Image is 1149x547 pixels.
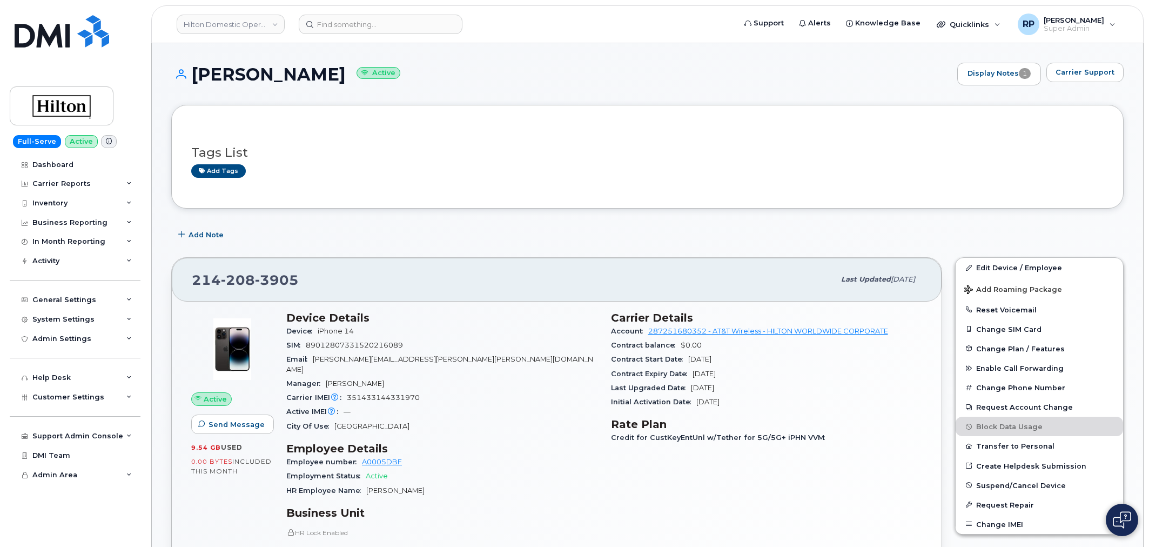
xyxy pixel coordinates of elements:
a: Create Helpdesk Submission [956,456,1123,476]
a: Add tags [191,164,246,178]
span: Carrier IMEI [286,393,347,402]
button: Transfer to Personal [956,436,1123,456]
span: Last updated [841,275,891,283]
span: 3905 [255,272,299,288]
button: Change SIM Card [956,319,1123,339]
span: Add Note [189,230,224,240]
span: [DATE] [688,355,711,363]
span: $0.00 [681,341,702,349]
button: Change Plan / Features [956,339,1123,358]
span: included this month [191,457,272,475]
a: Edit Device / Employee [956,258,1123,277]
span: 9.54 GB [191,444,221,451]
span: 0.00 Bytes [191,458,232,465]
span: [DATE] [691,384,714,392]
button: Change Phone Number [956,378,1123,397]
span: Employee number [286,458,362,466]
h3: Device Details [286,311,598,324]
button: Change IMEI [956,515,1123,534]
span: [DATE] [696,398,720,406]
span: Employment Status [286,472,366,480]
span: Contract Expiry Date [611,370,693,378]
span: Credit for CustKeyEntUnl w/Tether for 5G/5G+ iPHN VVM [611,433,830,442]
button: Add Note [171,225,233,244]
span: [PERSON_NAME] [326,379,384,388]
span: Email [286,355,313,363]
span: 214 [192,272,299,288]
span: Enable Call Forwarding [976,364,1064,372]
h3: Business Unit [286,506,598,519]
img: Open chat [1113,511,1131,529]
span: iPhone 14 [318,327,354,335]
span: 89012807331520216089 [306,341,403,349]
span: Add Roaming Package [964,285,1062,296]
h1: [PERSON_NAME] [171,65,952,84]
button: Carrier Support [1046,63,1124,82]
span: Change Plan / Features [976,344,1065,352]
span: Last Upgraded Date [611,384,691,392]
span: 1 [1019,68,1031,79]
h3: Carrier Details [611,311,923,324]
span: [GEOGRAPHIC_DATA] [334,422,409,430]
h3: Rate Plan [611,418,923,431]
a: Display Notes1 [957,63,1041,85]
span: used [221,443,243,451]
span: Suspend/Cancel Device [976,481,1066,489]
button: Add Roaming Package [956,278,1123,300]
span: [DATE] [693,370,716,378]
span: Manager [286,379,326,388]
span: SIM [286,341,306,349]
span: [PERSON_NAME] [366,486,425,495]
img: image20231002-3703462-njx0qo.jpeg [200,317,265,382]
span: [PERSON_NAME][EMAIL_ADDRESS][PERSON_NAME][PERSON_NAME][DOMAIN_NAME] [286,355,593,373]
a: A0005DBF [362,458,402,466]
span: 351433144331970 [347,393,420,402]
button: Request Account Change [956,397,1123,417]
span: City Of Use [286,422,334,430]
button: Enable Call Forwarding [956,358,1123,378]
span: Contract balance [611,341,681,349]
span: Contract Start Date [611,355,688,363]
span: Carrier Support [1056,67,1114,77]
button: Send Message [191,415,274,434]
span: HR Employee Name [286,486,366,495]
span: — [344,408,351,416]
span: 208 [221,272,255,288]
span: Account [611,327,648,335]
span: [DATE] [891,275,915,283]
span: Active [366,472,388,480]
a: 287251680352 - AT&T Wireless - HILTON WORLDWIDE CORPORATE [648,327,888,335]
span: Active [204,394,227,404]
p: HR Lock Enabled [286,528,598,537]
h3: Employee Details [286,442,598,455]
button: Reset Voicemail [956,300,1123,319]
small: Active [357,67,400,79]
span: Active IMEI [286,408,344,416]
span: Send Message [209,419,265,430]
span: Device [286,327,318,335]
button: Request Repair [956,495,1123,515]
button: Block Data Usage [956,417,1123,436]
h3: Tags List [191,146,1104,159]
button: Suspend/Cancel Device [956,476,1123,495]
span: Initial Activation Date [611,398,696,406]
